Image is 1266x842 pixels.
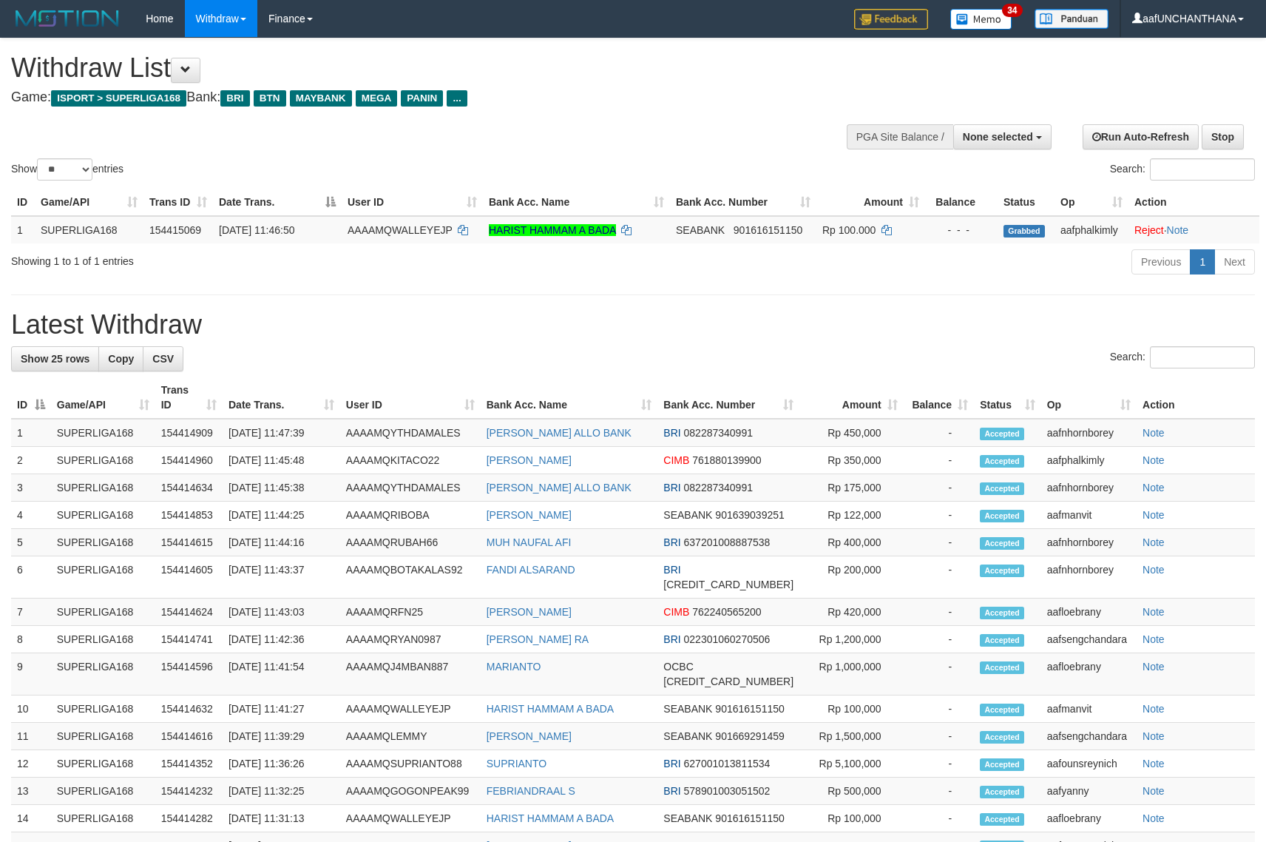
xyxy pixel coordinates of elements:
th: Bank Acc. Name: activate to sort column ascending [481,377,658,419]
td: SUPERLIGA168 [51,626,155,653]
span: Accepted [980,813,1024,826]
td: SUPERLIGA168 [51,556,155,599]
td: AAAAMQWALLEYEJP [340,805,481,832]
img: MOTION_logo.png [11,7,123,30]
td: Rp 350,000 [799,447,904,474]
td: - [904,696,974,723]
a: Stop [1202,124,1244,149]
a: Run Auto-Refresh [1083,124,1199,149]
td: Rp 1,000,000 [799,653,904,696]
th: ID [11,189,35,216]
td: - [904,653,974,696]
img: Button%20Memo.svg [950,9,1012,30]
span: Show 25 rows [21,353,89,365]
a: Note [1143,509,1165,521]
a: Reject [1134,224,1164,236]
span: ISPORT > SUPERLIGA168 [51,90,186,107]
td: aafnhornborey [1041,556,1137,599]
span: Copy 901616151150 to clipboard [715,812,784,824]
td: 2 [11,447,51,474]
td: [DATE] 11:36:26 [223,750,340,778]
span: Accepted [980,786,1024,798]
td: AAAAMQRIBOBA [340,502,481,529]
td: aafnhornborey [1041,419,1137,447]
span: SEABANK [663,812,712,824]
th: Bank Acc. Name: activate to sort column ascending [483,189,670,216]
a: Note [1143,454,1165,466]
span: Accepted [980,510,1024,522]
td: [DATE] 11:32:25 [223,778,340,805]
div: Showing 1 to 1 of 1 entries [11,248,516,269]
th: User ID: activate to sort column ascending [342,189,483,216]
th: Game/API: activate to sort column ascending [35,189,143,216]
span: BRI [663,785,680,797]
td: [DATE] 11:31:13 [223,805,340,832]
td: - [904,447,974,474]
a: [PERSON_NAME] ALLO BANK [487,482,632,494]
button: None selected [953,124,1052,149]
a: Previous [1131,249,1191,275]
td: 12 [11,750,51,778]
td: aafnhornborey [1041,474,1137,502]
td: SUPERLIGA168 [51,502,155,529]
td: Rp 5,100,000 [799,750,904,778]
span: AAAAMQWALLEYEJP [348,224,453,236]
td: 154414615 [155,529,223,556]
a: Note [1143,730,1165,742]
th: Game/API: activate to sort column ascending [51,377,155,419]
a: HARIST HAMMAM A BADA [489,224,616,236]
td: - [904,778,974,805]
span: None selected [963,131,1033,143]
td: [DATE] 11:41:54 [223,653,340,696]
img: panduan.png [1035,9,1108,29]
a: [PERSON_NAME] [487,454,572,466]
span: BRI [663,427,680,439]
td: 8 [11,626,51,653]
td: 154414909 [155,419,223,447]
label: Search: [1110,346,1255,368]
a: Note [1143,758,1165,769]
td: 154414853 [155,502,223,529]
a: SUPRIANTO [487,758,546,769]
td: Rp 500,000 [799,778,904,805]
td: Rp 175,000 [799,474,904,502]
a: [PERSON_NAME] ALLO BANK [487,427,632,439]
span: Copy 082287340991 to clipboard [684,427,753,439]
td: [DATE] 11:43:03 [223,599,340,626]
span: SEABANK [663,703,712,715]
td: - [904,419,974,447]
th: Action [1137,377,1255,419]
td: Rp 122,000 [799,502,904,529]
th: Op: activate to sort column ascending [1041,377,1137,419]
span: CIMB [663,454,689,466]
td: 6 [11,556,51,599]
td: aafnhornborey [1041,529,1137,556]
span: CSV [152,353,174,365]
a: Note [1143,606,1165,618]
th: Trans ID: activate to sort column ascending [155,377,223,419]
span: Rp 100.000 [822,224,876,236]
span: Copy 082287340991 to clipboard [684,482,753,494]
div: - - - [931,223,992,238]
a: Note [1143,703,1165,715]
th: ID: activate to sort column descending [11,377,51,419]
h1: Latest Withdraw [11,310,1255,340]
a: [PERSON_NAME] [487,730,572,742]
a: Show 25 rows [11,346,99,371]
span: Copy 693816522488 to clipboard [663,676,793,687]
label: Search: [1110,158,1255,181]
th: Date Trans.: activate to sort column ascending [223,377,340,419]
td: 154414960 [155,447,223,474]
span: Copy 901669291459 to clipboard [715,730,784,742]
td: AAAAMQBOTAKALAS92 [340,556,481,599]
td: [DATE] 11:42:36 [223,626,340,653]
td: 154414605 [155,556,223,599]
td: 10 [11,696,51,723]
td: Rp 420,000 [799,599,904,626]
td: AAAAMQRFN25 [340,599,481,626]
td: Rp 450,000 [799,419,904,447]
th: Balance: activate to sort column ascending [904,377,974,419]
td: aafloebrany [1041,805,1137,832]
a: MUH NAUFAL AFI [487,536,572,548]
span: Accepted [980,731,1024,744]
